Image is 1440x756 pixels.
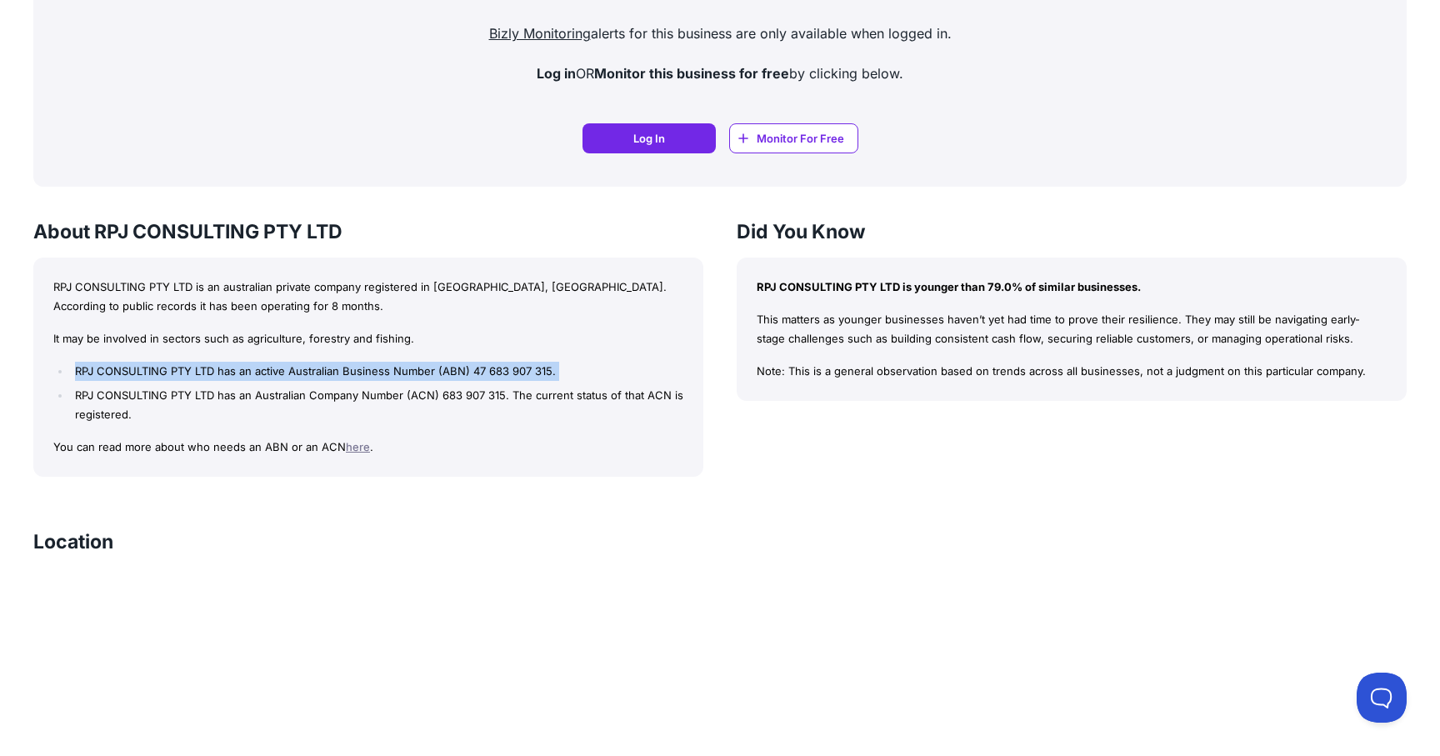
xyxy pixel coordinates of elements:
li: RPJ CONSULTING PTY LTD has an active Australian Business Number (ABN) 47 683 907 315. [71,362,683,381]
p: It may be involved in sectors such as agriculture, forestry and fishing. [53,329,683,348]
p: RPJ CONSULTING PTY LTD is younger than 79.0% of similar businesses. [757,278,1387,297]
a: Bizly Monitoring [489,25,591,42]
h3: About RPJ CONSULTING PTY LTD [33,220,703,244]
p: You can read more about who needs an ABN or an ACN . [53,438,683,457]
strong: Monitor this business for free [594,65,789,82]
a: here [346,440,370,453]
a: Log In [582,123,716,153]
li: RPJ CONSULTING PTY LTD has an Australian Company Number (ACN) 683 907 315. The current status of ... [71,386,683,424]
iframe: Toggle Customer Support [1357,673,1407,723]
p: RPJ CONSULTING PTY LTD is an australian private company registered in [GEOGRAPHIC_DATA], [GEOGRAP... [53,278,683,316]
p: alerts for this business are only available when logged in. [47,23,1393,43]
h3: Did You Know [737,220,1407,244]
a: Monitor For Free [729,123,858,153]
p: This matters as younger businesses haven’t yet had time to prove their resilience. They may still... [757,310,1387,348]
p: Note: This is a general observation based on trends across all businesses, not a judgment on this... [757,362,1387,381]
p: OR by clicking below. [47,63,1393,83]
strong: Log in [537,65,576,82]
span: Monitor For Free [757,130,844,147]
span: Log In [633,130,665,147]
h3: Location [33,530,113,554]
